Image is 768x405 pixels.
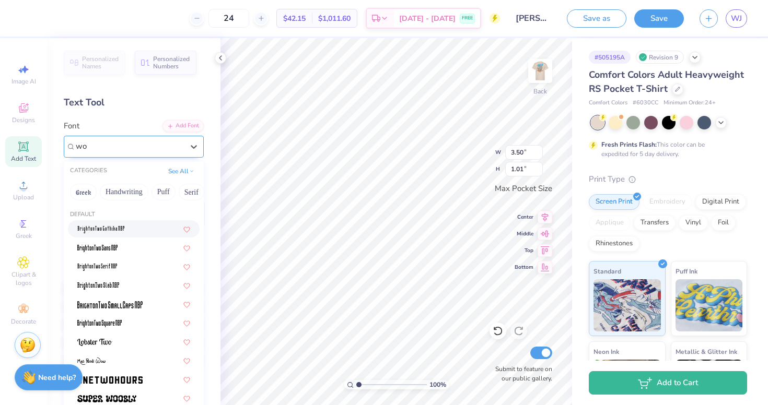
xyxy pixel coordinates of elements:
[601,140,730,159] div: This color can be expedited for 5 day delivery.
[589,236,639,252] div: Rhinestones
[589,68,744,95] span: Comfort Colors Adult Heavyweight RS Pocket T-Shirt
[643,194,692,210] div: Embroidery
[70,184,97,200] button: Greek
[594,346,619,357] span: Neon Ink
[695,194,746,210] div: Digital Print
[711,215,736,231] div: Foil
[162,120,204,132] div: Add Font
[11,154,36,163] span: Add Text
[533,87,547,96] div: Back
[726,9,747,28] a: WJ
[589,99,627,108] span: Comfort Colors
[11,77,36,86] span: Image AI
[179,184,204,200] button: Serif
[530,61,551,81] img: Back
[589,51,631,64] div: # 505195A
[38,373,76,383] strong: Need help?
[208,9,249,28] input: – –
[429,380,446,389] span: 100 %
[77,395,136,402] img: Super Woobly
[77,376,143,384] img: OneTwoHours
[399,13,456,24] span: [DATE] - [DATE]
[77,339,112,346] img: Lobster Two
[589,371,747,395] button: Add to Cart
[676,266,697,277] span: Puff Ink
[679,215,708,231] div: Vinyl
[589,173,747,185] div: Print Type
[283,13,306,24] span: $42.15
[77,264,117,271] img: BrightonTwo Serif NBP
[77,358,106,365] img: Mas Pendi Wow
[515,213,533,221] span: Center
[77,226,124,233] img: BrightonTwo Gothika NBP
[77,320,122,327] img: BrightonTwo Square NBP
[100,184,148,200] button: Handwriting
[515,264,533,271] span: Bottom
[77,301,143,308] img: BrightonTwo SmallCaps NBP
[64,210,204,219] div: Default
[594,266,621,277] span: Standard
[731,13,742,25] span: WJ
[318,13,351,24] span: $1,011.60
[594,279,661,331] img: Standard
[153,55,190,70] span: Personalized Numbers
[12,116,35,124] span: Designs
[676,279,743,331] img: Puff Ink
[589,215,631,231] div: Applique
[11,317,36,326] span: Decorate
[490,364,552,383] label: Submit to feature on our public gallery.
[77,245,118,252] img: BrightonTwo Sans NBP
[152,184,176,200] button: Puff
[508,8,559,29] input: Untitled Design
[165,166,197,176] button: See All
[633,99,658,108] span: # 6030CC
[82,55,119,70] span: Personalized Names
[636,51,684,64] div: Revision 9
[16,232,32,240] span: Greek
[589,194,639,210] div: Screen Print
[634,215,676,231] div: Transfers
[634,9,684,28] button: Save
[664,99,716,108] span: Minimum Order: 24 +
[676,346,737,357] span: Metallic & Glitter Ink
[567,9,626,28] button: Save as
[13,193,34,201] span: Upload
[70,166,107,175] div: CATEGORIES
[601,140,657,149] strong: Fresh Prints Flash:
[64,120,79,132] label: Font
[515,230,533,237] span: Middle
[515,247,533,254] span: Top
[64,96,204,110] div: Text Tool
[462,15,473,22] span: FREE
[77,282,119,290] img: BrightonTwo Slab NBP
[5,270,42,287] span: Clipart & logos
